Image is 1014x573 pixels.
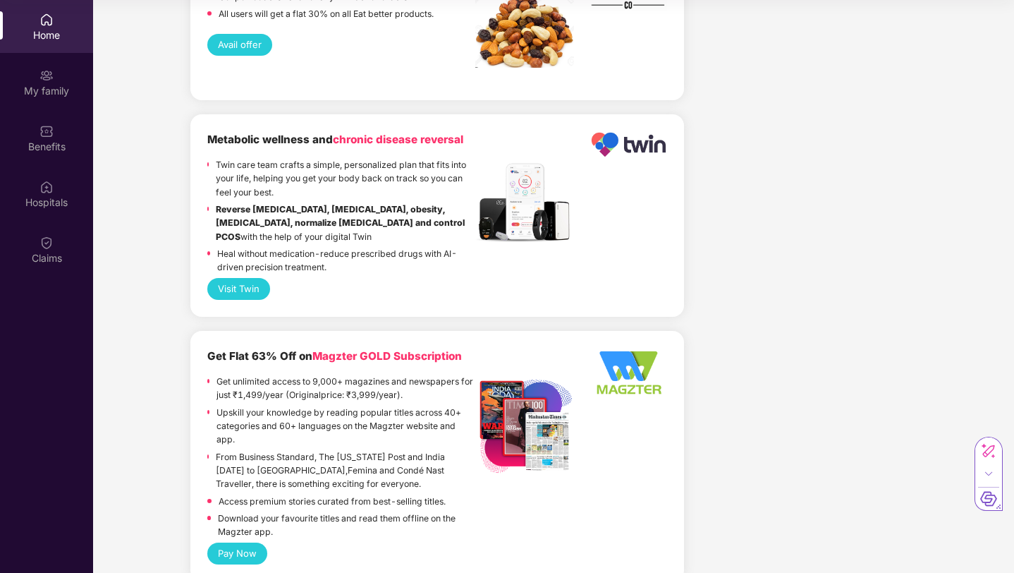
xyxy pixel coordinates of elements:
p: Twin care team crafts a simple, personalized plan that fits into your life, helping you get your ... [216,158,475,199]
img: svg+xml;base64,PHN2ZyBpZD0iQ2xhaW0iIHhtbG5zPSJodHRwOi8vd3d3LnczLm9yZy8yMDAwL3N2ZyIgd2lkdGg9IjIwIi... [39,236,54,250]
p: Download your favourite titles and read them offline on the Magzter app. [218,512,475,539]
img: Listing%20Image%20-%20Option%201%20-%20Edited.png [475,376,574,475]
button: Visit Twin [207,278,270,300]
p: Get unlimited access to 9,000+ magazines and newspapers for just ₹1,499/year (Originalprice: ₹3,9... [216,375,475,402]
img: Logo%20-%20Option%202_340x220%20-%20Edited.png [590,348,667,397]
img: Logo.png [590,131,667,158]
strong: Reverse [MEDICAL_DATA], [MEDICAL_DATA], obesity, [MEDICAL_DATA], normalize [MEDICAL_DATA] and con... [216,204,465,242]
button: Avail offer [207,34,272,56]
img: Header.jpg [475,159,574,246]
span: Magzter GOLD Subscription [312,349,462,363]
p: Access premium stories curated from best-selling titles. [219,495,446,508]
b: Metabolic wellness and [207,133,463,146]
p: All users will get a flat 30% on all Eat better products. [219,7,434,20]
img: svg+xml;base64,PHN2ZyBpZD0iSG9tZSIgeG1sbnM9Imh0dHA6Ly93d3cudzMub3JnLzIwMDAvc3ZnIiB3aWR0aD0iMjAiIG... [39,13,54,27]
p: with the help of your digital Twin [216,203,475,243]
p: Heal without medication-reduce prescribed drugs with AI-driven precision treatment. [217,247,475,275]
p: From Business Standard, The [US_STATE] Post and India [DATE] to [GEOGRAPHIC_DATA],Femina and Cond... [216,450,475,491]
img: svg+xml;base64,PHN2ZyBpZD0iSG9zcGl0YWxzIiB4bWxucz0iaHR0cDovL3d3dy53My5vcmcvMjAwMC9zdmciIHdpZHRoPS... [39,180,54,194]
b: Get Flat 63% Off on [207,349,462,363]
button: Pay Now [207,543,267,565]
img: svg+xml;base64,PHN2ZyBpZD0iQmVuZWZpdHMiIHhtbG5zPSJodHRwOi8vd3d3LnczLm9yZy8yMDAwL3N2ZyIgd2lkdGg9Ij... [39,124,54,138]
span: chronic disease reversal [333,133,463,146]
img: svg+xml;base64,PHN2ZyB3aWR0aD0iMjAiIGhlaWdodD0iMjAiIHZpZXdCb3g9IjAgMCAyMCAyMCIgZmlsbD0ibm9uZSIgeG... [39,68,54,83]
p: Upskill your knowledge by reading popular titles across 40+ categories and 60+ languages on the M... [216,406,475,447]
